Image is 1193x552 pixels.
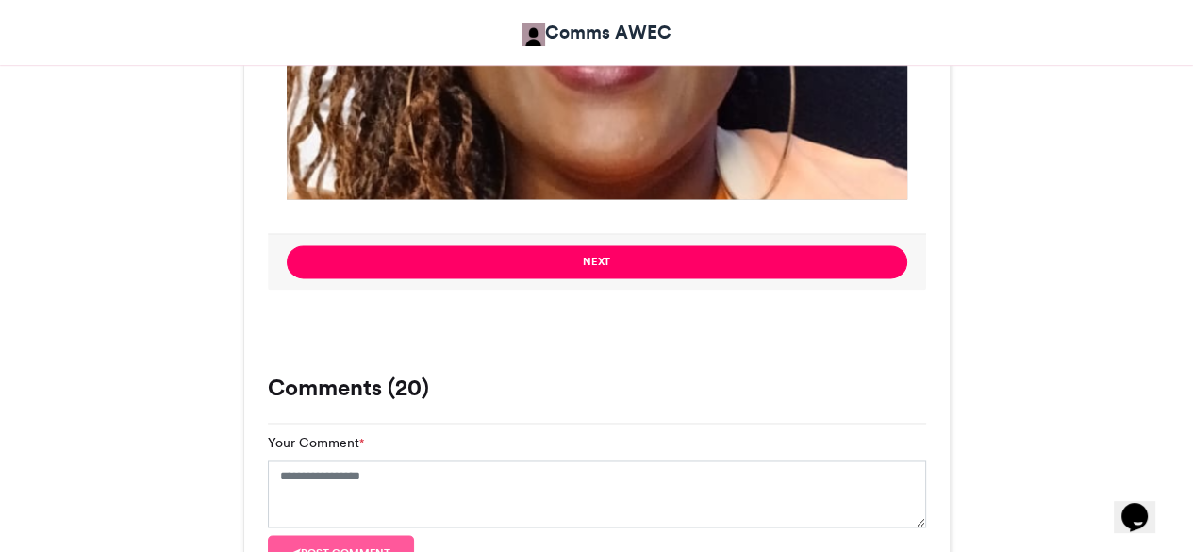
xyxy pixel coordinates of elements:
[522,23,545,46] img: Comms AWEC
[522,19,671,46] a: Comms AWEC
[287,245,907,278] button: Next
[268,376,926,399] h3: Comments (20)
[1114,477,1174,533] iframe: chat widget
[268,433,364,453] label: Your Comment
